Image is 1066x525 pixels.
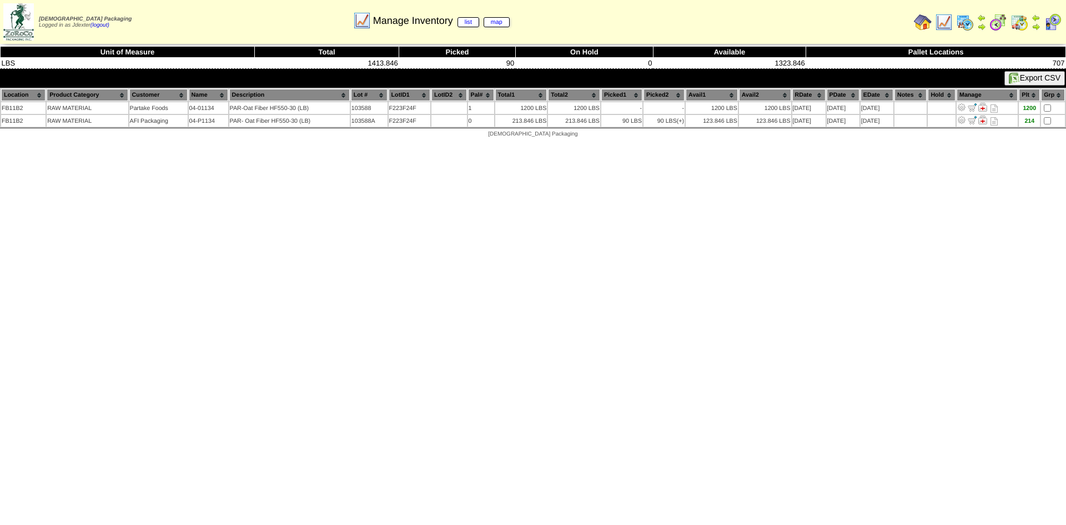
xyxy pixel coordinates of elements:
th: Picked [399,47,516,58]
td: 103588 [351,102,388,114]
img: line_graph.gif [353,12,371,29]
img: calendarblend.gif [989,13,1007,31]
td: 1200 LBS [495,102,547,114]
th: Picked1 [601,89,642,101]
th: Plt [1019,89,1040,101]
a: (logout) [90,22,109,28]
td: 1323.846 [653,58,806,69]
img: Adjust [957,103,966,112]
td: [DATE] [792,115,826,127]
img: zoroco-logo-small.webp [3,3,34,41]
td: AFI Packaging [129,115,188,127]
td: FB11B2 [1,102,46,114]
th: Avail2 [739,89,791,101]
td: 0 [515,58,653,69]
div: 1200 [1019,105,1039,112]
td: 1 [468,102,494,114]
img: home.gif [914,13,932,31]
span: Logged in as Jdexter [39,16,132,28]
th: Manage [957,89,1018,101]
div: (+) [677,118,684,124]
th: Lot # [351,89,388,101]
td: 123.846 LBS [686,115,738,127]
th: Product Category [47,89,128,101]
th: LotID1 [389,89,430,101]
th: On Hold [515,47,653,58]
td: 123.846 LBS [739,115,791,127]
div: 214 [1019,118,1039,124]
th: Pallet Locations [806,47,1066,58]
img: Manage Hold [978,103,987,112]
button: Export CSV [1004,71,1065,86]
th: Customer [129,89,188,101]
td: 213.846 LBS [548,115,600,127]
img: Move [968,116,977,124]
th: Notes [894,89,927,101]
img: calendarcustomer.gif [1044,13,1062,31]
td: 103588A [351,115,388,127]
td: F223F24F [389,102,430,114]
td: 1200 LBS [739,102,791,114]
td: 04-01134 [189,102,228,114]
td: 90 LBS [643,115,685,127]
th: Description [229,89,350,101]
td: [DATE] [792,102,826,114]
span: [DEMOGRAPHIC_DATA] Packaging [39,16,132,22]
th: LotID2 [431,89,467,101]
img: calendarprod.gif [956,13,974,31]
td: 1200 LBS [548,102,600,114]
th: PDate [827,89,859,101]
th: Grp [1041,89,1065,101]
th: Pal# [468,89,494,101]
th: EDate [861,89,893,101]
td: LBS [1,58,255,69]
img: arrowright.gif [977,22,986,31]
th: Avail1 [686,89,738,101]
td: FB11B2 [1,115,46,127]
td: 04-P1134 [189,115,228,127]
img: excel.gif [1009,73,1020,84]
img: arrowleft.gif [1032,13,1040,22]
i: Note [990,104,998,113]
img: calendarinout.gif [1010,13,1028,31]
td: Partake Foods [129,102,188,114]
td: F223F24F [389,115,430,127]
td: [DATE] [861,115,893,127]
a: map [484,17,510,27]
td: [DATE] [827,115,859,127]
img: line_graph.gif [935,13,953,31]
a: list [457,17,479,27]
th: Name [189,89,228,101]
td: 707 [806,58,1066,69]
td: PAR-Oat Fiber HF550-30 (LB) [229,102,350,114]
span: [DEMOGRAPHIC_DATA] Packaging [488,131,577,137]
td: 1413.846 [255,58,399,69]
td: 90 [399,58,516,69]
td: PAR- Oat Fiber HF550-30 (LB) [229,115,350,127]
th: Total [255,47,399,58]
img: Manage Hold [978,116,987,124]
th: Available [653,47,806,58]
i: Note [990,117,998,126]
th: RDate [792,89,826,101]
td: [DATE] [827,102,859,114]
th: Unit of Measure [1,47,255,58]
img: Move [968,103,977,112]
th: Total1 [495,89,547,101]
th: Hold [928,89,956,101]
td: - [601,102,642,114]
td: 1200 LBS [686,102,738,114]
img: arrowleft.gif [977,13,986,22]
td: 213.846 LBS [495,115,547,127]
img: arrowright.gif [1032,22,1040,31]
span: Manage Inventory [373,15,510,27]
th: Total2 [548,89,600,101]
th: Location [1,89,46,101]
img: Adjust [957,116,966,124]
td: RAW MATERIAL [47,102,128,114]
td: [DATE] [861,102,893,114]
td: 90 LBS [601,115,642,127]
td: - [643,102,685,114]
th: Picked2 [643,89,685,101]
td: RAW MATERIAL [47,115,128,127]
